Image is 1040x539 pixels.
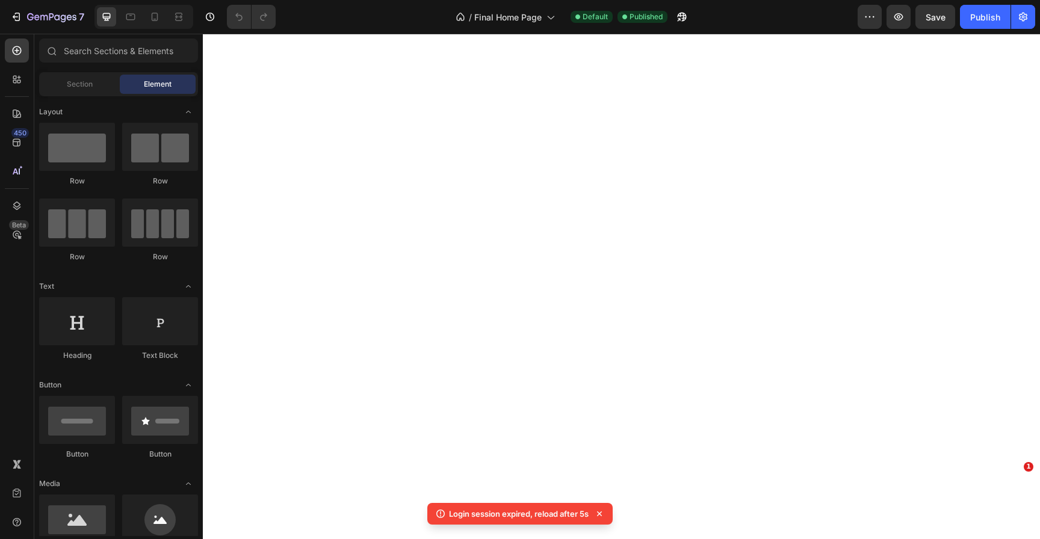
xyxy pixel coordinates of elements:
div: Beta [9,220,29,230]
span: Element [144,79,172,90]
span: Toggle open [179,474,198,493]
p: Login session expired, reload after 5s [449,508,589,520]
div: Row [39,251,115,262]
div: Publish [970,11,1000,23]
span: Toggle open [179,375,198,395]
p: 7 [79,10,84,24]
iframe: Intercom live chat [999,480,1028,509]
div: 450 [11,128,29,138]
span: Toggle open [179,102,198,122]
span: Save [926,12,946,22]
button: Publish [960,5,1011,29]
span: Text [39,281,54,292]
button: 7 [5,5,90,29]
span: Final Home Page [474,11,542,23]
span: Media [39,478,60,489]
span: Default [583,11,608,22]
div: Heading [39,350,115,361]
span: Section [67,79,93,90]
div: Text Block [122,350,198,361]
span: Toggle open [179,277,198,296]
div: Row [39,176,115,186]
div: Undo/Redo [227,5,276,29]
iframe: Design area [203,34,1040,539]
div: Row [122,176,198,186]
div: Row [122,251,198,262]
span: / [469,11,472,23]
input: Search Sections & Elements [39,38,198,63]
span: Published [630,11,663,22]
span: 1 [1024,462,1033,472]
div: Button [122,449,198,460]
span: Button [39,380,61,390]
button: Save [915,5,955,29]
div: Button [39,449,115,460]
span: Layout [39,106,63,117]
